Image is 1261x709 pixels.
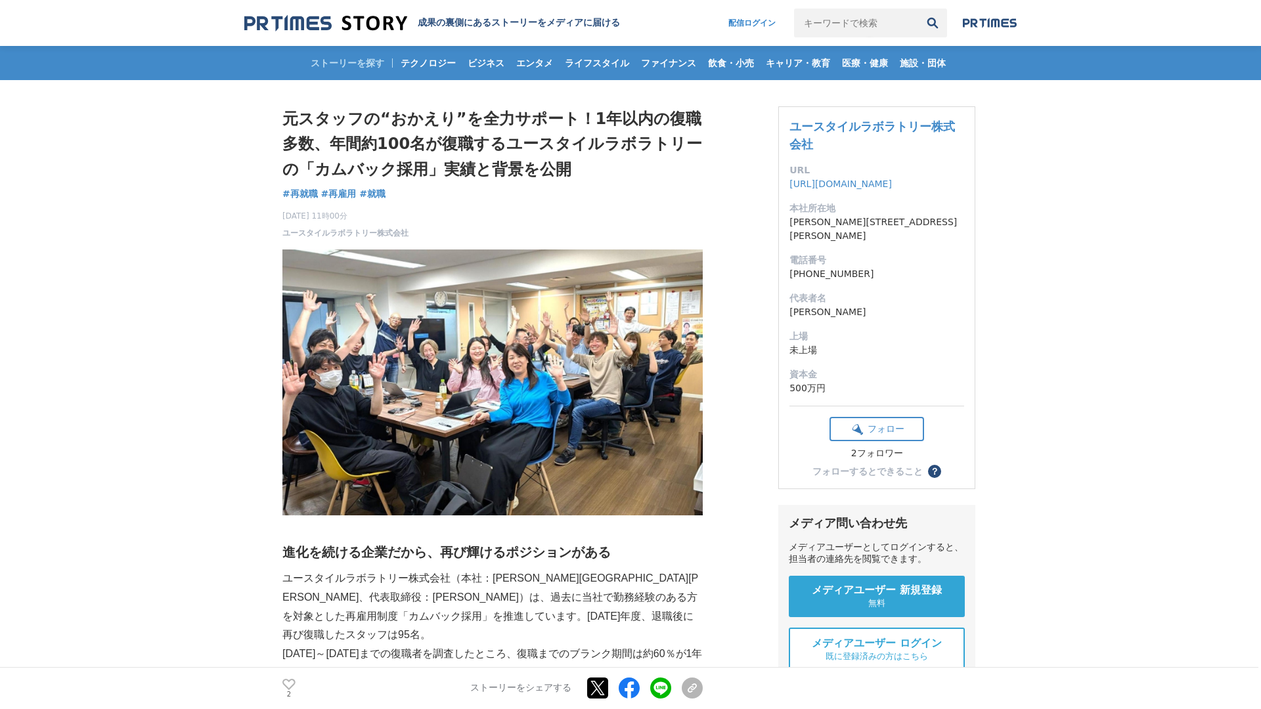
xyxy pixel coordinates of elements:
span: テクノロジー [395,57,461,69]
input: キーワードで検索 [794,9,918,37]
dd: 500万円 [789,381,964,395]
p: [DATE]～[DATE]までの復職者を調査したところ、復職までのブランク期間は約60％が1年以内でした。 [282,645,703,683]
a: エンタメ [511,46,558,80]
dd: [PERSON_NAME] [789,305,964,319]
button: ？ [928,465,941,478]
div: メディア問い合わせ先 [789,515,965,531]
dd: [PHONE_NUMBER] [789,267,964,281]
a: #就職 [359,187,386,201]
dt: 電話番号 [789,253,964,267]
a: メディアユーザー 新規登録 無料 [789,576,965,617]
a: キャリア・教育 [761,46,835,80]
span: ファイナンス [636,57,701,69]
img: prtimes [963,18,1017,28]
h2: 進化を続ける企業だから、再び輝けるポジションがある [282,542,703,563]
a: #再雇用 [321,187,357,201]
span: ライフスタイル [560,57,634,69]
a: メディアユーザー ログイン 既に登録済みの方はこちら [789,628,965,672]
a: 飲食・小売 [703,46,759,80]
a: 施設・団体 [895,46,951,80]
dt: 資本金 [789,368,964,381]
span: 医療・健康 [837,57,893,69]
button: フォロー [830,417,924,441]
a: [URL][DOMAIN_NAME] [789,179,892,189]
p: ユースタイルラボラトリー株式会社（本社：[PERSON_NAME][GEOGRAPHIC_DATA][PERSON_NAME]、代表取締役：[PERSON_NAME]）は、過去に当社で勤務経験の... [282,569,703,645]
span: 施設・団体 [895,57,951,69]
span: メディアユーザー 新規登録 [812,584,942,597]
dt: 本社所在地 [789,202,964,215]
div: 2フォロワー [830,448,924,460]
a: #再就職 [282,187,318,201]
span: メディアユーザー ログイン [812,637,942,651]
h2: 成果の裏側にあるストーリーをメディアに届ける [418,17,620,29]
span: 既に登録済みの方はこちら [826,651,928,662]
div: メディアユーザーとしてログインすると、担当者の連絡先を閲覧できます。 [789,542,965,565]
p: ストーリーをシェアする [470,683,571,695]
button: 検索 [918,9,947,37]
span: ビジネス [462,57,510,69]
span: #再雇用 [321,188,357,200]
dt: 上場 [789,330,964,343]
img: 成果の裏側にあるストーリーをメディアに届ける [244,14,407,32]
a: テクノロジー [395,46,461,80]
a: 医療・健康 [837,46,893,80]
span: 飲食・小売 [703,57,759,69]
div: フォローするとできること [812,467,923,476]
a: 成果の裏側にあるストーリーをメディアに届ける 成果の裏側にあるストーリーをメディアに届ける [244,14,620,32]
span: [DATE] 11時00分 [282,210,409,222]
dd: [PERSON_NAME][STREET_ADDRESS][PERSON_NAME] [789,215,964,243]
a: ユースタイルラボラトリー株式会社 [282,227,409,239]
a: 配信ログイン [715,9,789,37]
span: エンタメ [511,57,558,69]
a: ライフスタイル [560,46,634,80]
span: #就職 [359,188,386,200]
span: ？ [930,467,939,476]
a: ユースタイルラボラトリー株式会社 [789,119,955,151]
dd: 未上場 [789,343,964,357]
h1: 元スタッフの“おかえり”を全力サポート！1年以内の復職多数、年間約100名が復職するユースタイルラボラトリーの「カムバック採用」実績と背景を公開 [282,106,703,182]
dt: URL [789,163,964,177]
dt: 代表者名 [789,291,964,305]
a: ファイナンス [636,46,701,80]
span: 無料 [868,597,885,609]
p: 2 [282,691,296,698]
img: thumbnail_5e65eb70-7254-11f0-ad75-a15d8acbbc29.jpg [282,249,703,515]
a: ビジネス [462,46,510,80]
span: #再就職 [282,188,318,200]
span: キャリア・教育 [761,57,835,69]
